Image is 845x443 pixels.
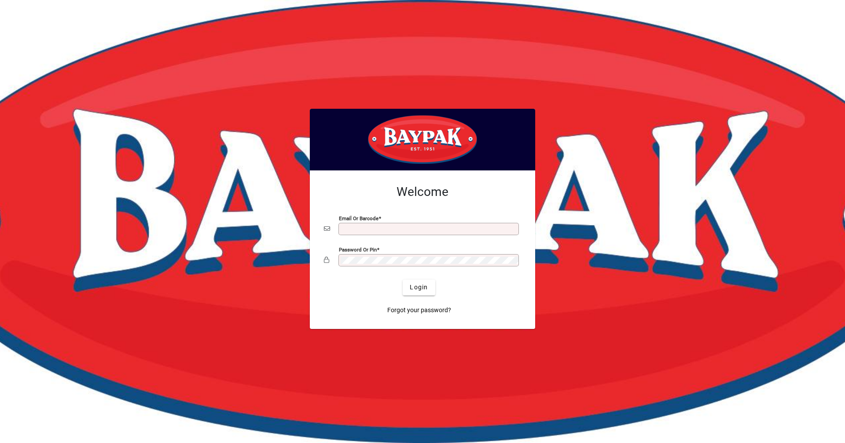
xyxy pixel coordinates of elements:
[384,303,455,318] a: Forgot your password?
[403,280,435,295] button: Login
[339,215,378,221] mat-label: Email or Barcode
[410,283,428,292] span: Login
[339,246,377,252] mat-label: Password or Pin
[324,185,521,199] h2: Welcome
[387,306,451,315] span: Forgot your password?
